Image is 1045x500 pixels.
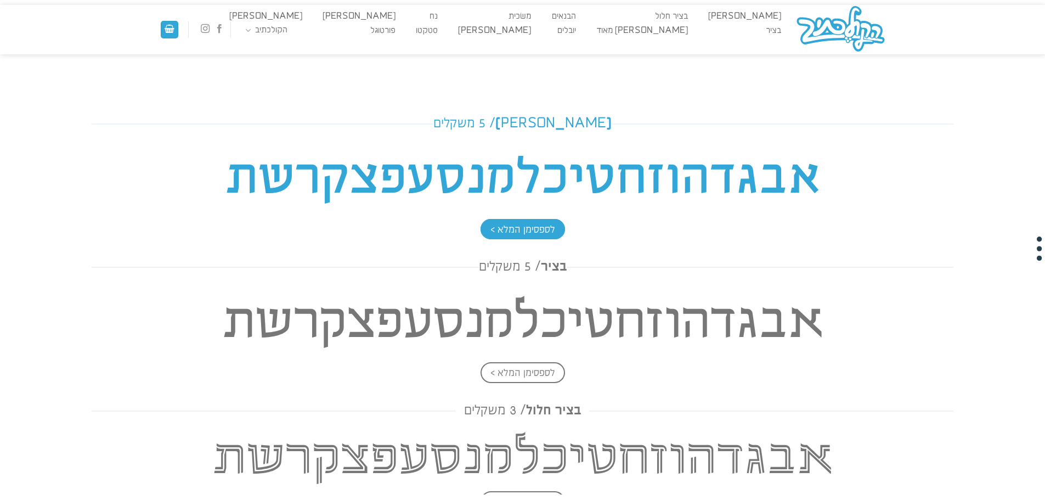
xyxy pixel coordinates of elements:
[365,25,400,36] a: פורטוגל
[425,11,443,22] a: נח
[464,403,526,418] span: / 3 משקלים
[795,5,886,54] img: הקולכתיב
[92,115,953,234] a: [PERSON_NAME]/ 5 משקלים אבגדהוזחטיכלמנסעפצקרשת לספסימן המלא >
[464,402,581,420] span: בציר חלול
[92,425,953,490] h2: אבגדהוזחטיכלמנסעפצקרשת
[433,116,495,131] span: / 5 משקלים
[200,24,209,35] a: עקבו אחרינו באינסטגרם
[215,24,224,35] a: עקבו אחרינו בפייסבוק
[552,25,581,36] a: יובלים
[479,259,567,276] span: בציר
[92,138,953,217] h4: אבגדהוזחטיכלמנסעפצקרשת
[546,11,581,22] a: הבנאים
[481,219,565,240] span: לספסימן המלא >
[504,11,536,22] a: משׂכית
[703,11,786,22] a: [PERSON_NAME]
[92,259,953,378] a: בציר/ 5 משקלים אבגדהוזחטיכלמנסעפצקרשת לספסימן המלא >
[649,11,693,22] a: בציר חלול
[224,11,307,22] a: [PERSON_NAME]
[411,25,443,36] a: סטקטו
[92,282,953,361] h4: אבגדהוזחטיכלמנסעפצקרשת
[760,25,786,36] a: בציר
[317,11,400,22] a: [PERSON_NAME]
[161,21,178,39] a: מעבר לסל הקניות
[453,25,536,36] a: [PERSON_NAME]
[481,362,565,383] span: לספסימן המלא >
[591,25,693,36] a: [PERSON_NAME] מאוד
[479,260,541,274] span: / 5 משקלים
[240,25,293,36] a: הקולכתיב
[433,115,612,133] span: [PERSON_NAME]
